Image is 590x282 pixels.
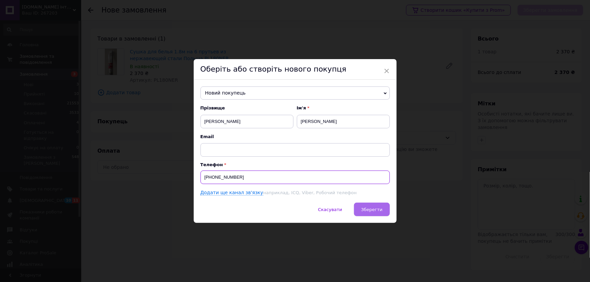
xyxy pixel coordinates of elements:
span: × [384,65,390,77]
span: Скасувати [318,207,342,212]
p: Телефон [200,162,390,167]
input: Наприклад: Іванов [200,115,293,128]
button: Скасувати [311,203,349,216]
span: Зберегти [361,207,382,212]
div: Оберіть або створіть нового покупця [194,59,397,80]
span: Ім'я [297,105,390,111]
span: Email [200,134,390,140]
a: Додати ще канал зв'язку [200,190,263,196]
button: Зберегти [354,203,390,216]
span: наприклад, ICQ, Viber, Робочий телефон [263,190,357,195]
input: +38 096 0000000 [200,171,390,184]
span: Прізвище [200,105,293,111]
input: Наприклад: Іван [297,115,390,128]
span: Новий покупець [200,86,390,100]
